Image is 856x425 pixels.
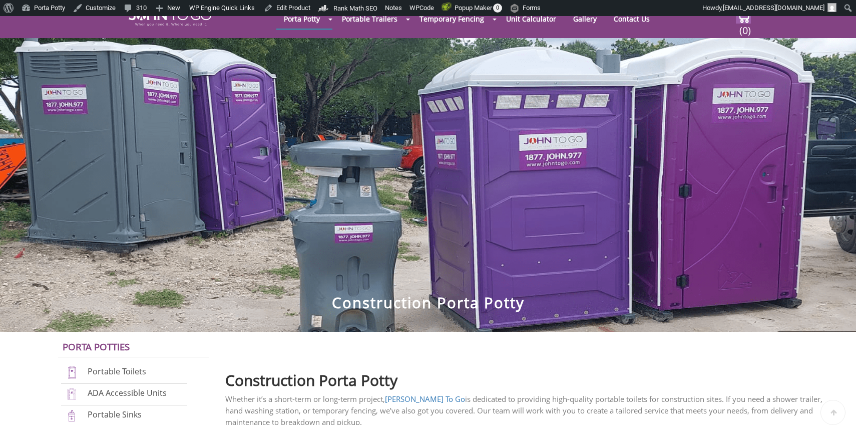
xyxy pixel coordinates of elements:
[566,9,604,29] a: Gallery
[816,385,856,425] button: Live Chat
[493,4,502,13] span: 0
[606,9,657,29] a: Contact Us
[736,10,751,24] img: cart a
[739,16,751,37] span: (0)
[61,409,83,422] img: portable-sinks-new.png
[333,5,377,12] span: Rank Math SEO
[63,340,130,353] a: Porta Potties
[499,9,564,29] a: Unit Calculator
[412,9,492,29] a: Temporary Fencing
[61,366,83,379] img: portable-toilets-new.png
[723,4,824,12] span: [EMAIL_ADDRESS][DOMAIN_NAME]
[225,367,841,388] h2: Construction Porta Potty
[129,10,211,26] img: JOHN to go
[385,394,465,404] a: [PERSON_NAME] To Go
[88,366,146,377] a: Portable Toilets
[334,9,405,29] a: Portable Trailers
[276,9,327,29] a: Porta Potty
[88,409,142,420] a: Portable Sinks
